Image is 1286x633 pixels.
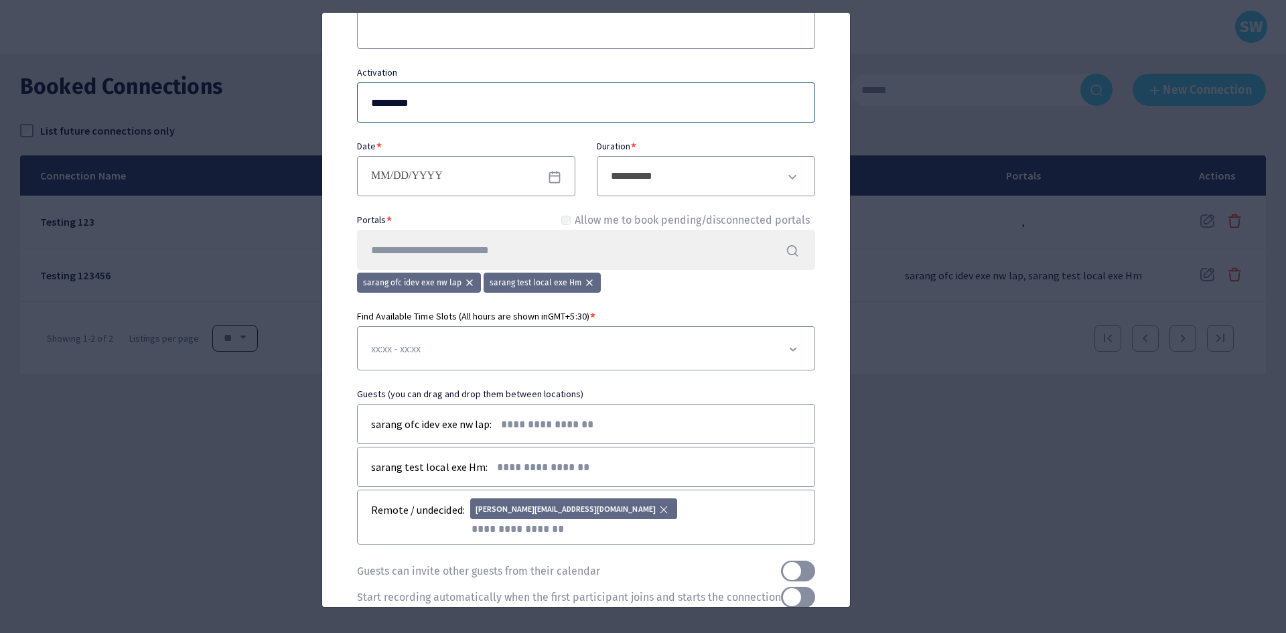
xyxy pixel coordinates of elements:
label: Guests (you can drag and drop them between locations) [357,386,583,401]
label: Allow me to book pending/disconnected portals [575,212,810,230]
span: [PERSON_NAME][EMAIL_ADDRESS][DOMAIN_NAME] [476,502,656,516]
span: sarang test local exe Hm [490,277,581,289]
div: Remote / undecided : [371,501,465,518]
label: Portals [357,212,386,227]
label: Duration [597,139,630,153]
label: Start recording automatically when the first participant joins and starts the connection [357,589,781,606]
label: Activation [357,65,397,80]
div: sarang ofc idev exe nw lap : [371,415,492,433]
div: xx:xx - xx:xx [357,326,815,370]
label: Find Available Time Slots (All hours are shown in GMT+5:30 ) [357,309,815,324]
label: Date [357,139,376,153]
div: sarang test local exe Hm : [371,458,488,476]
div: [PERSON_NAME][EMAIL_ADDRESS][DOMAIN_NAME] [470,498,677,519]
label: Guests can invite other guests from their calendar [357,563,781,579]
span: sarang ofc idev exe nw lap [363,277,461,289]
